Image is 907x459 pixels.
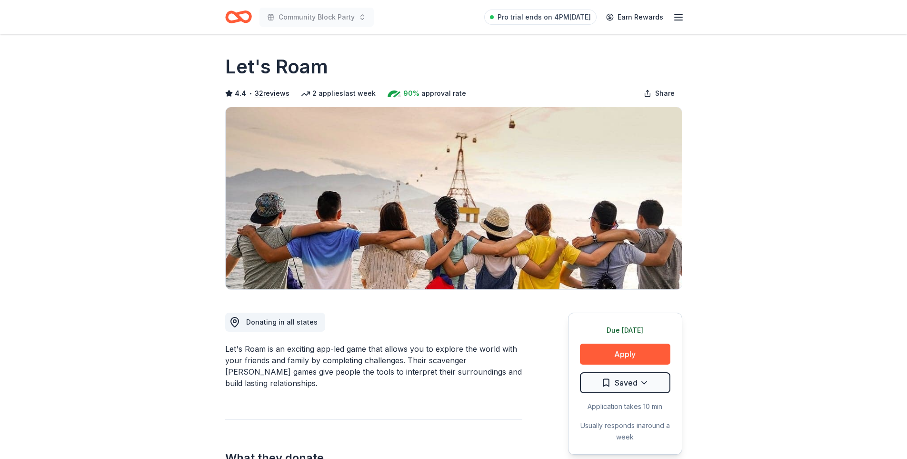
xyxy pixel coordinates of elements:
[636,84,682,103] button: Share
[225,6,252,28] a: Home
[226,107,682,289] img: Image for Let's Roam
[580,325,670,336] div: Due [DATE]
[498,11,591,23] span: Pro trial ends on 4PM[DATE]
[421,88,466,99] span: approval rate
[249,90,252,97] span: •
[580,372,670,393] button: Saved
[225,343,522,389] div: Let's Roam is an exciting app-led game that allows you to explore the world with your friends and...
[259,8,374,27] button: Community Block Party
[246,318,318,326] span: Donating in all states
[301,88,376,99] div: 2 applies last week
[580,401,670,412] div: Application takes 10 min
[225,53,328,80] h1: Let's Roam
[484,10,597,25] a: Pro trial ends on 4PM[DATE]
[255,88,289,99] button: 32reviews
[615,377,638,389] span: Saved
[403,88,419,99] span: 90%
[235,88,246,99] span: 4.4
[279,11,355,23] span: Community Block Party
[600,9,669,26] a: Earn Rewards
[580,344,670,365] button: Apply
[580,420,670,443] div: Usually responds in around a week
[655,88,675,99] span: Share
